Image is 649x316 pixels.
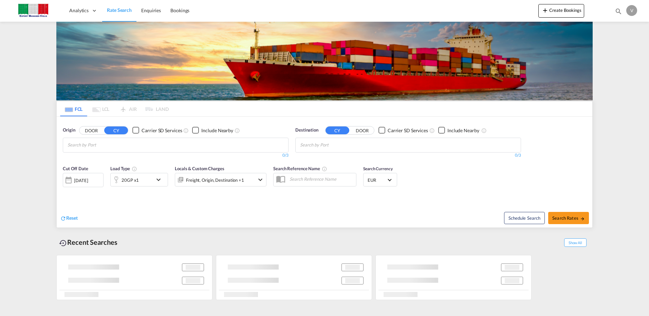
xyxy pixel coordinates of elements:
button: DOOR [350,126,374,134]
md-pagination-wrapper: Use the left and right arrow keys to navigate between tabs [60,101,169,116]
md-icon: icon-chevron-down [256,176,264,184]
span: Origin [63,127,75,134]
div: OriginDOOR CY Checkbox No InkUnchecked: Search for CY (Container Yard) services for all selected ... [57,117,592,228]
button: DOOR [79,126,103,134]
img: LCL+%26+FCL+BACKGROUND.png [56,22,593,100]
span: Search Reference Name [273,166,327,171]
span: Enquiries [141,7,161,13]
div: 0/3 [63,153,289,158]
span: Locals & Custom Charges [175,166,224,171]
div: icon-magnify [615,7,622,18]
span: Reset [66,215,78,221]
md-checkbox: Checkbox No Ink [132,127,182,134]
md-chips-wrap: Chips container with autocompletion. Enter the text area, type text to search, and then use the u... [299,138,367,151]
button: CY [326,126,349,134]
md-checkbox: Checkbox No Ink [378,127,428,134]
div: Recent Searches [56,235,120,250]
button: Note: By default Schedule search will only considerorigin ports, destination ports and cut off da... [504,212,545,224]
div: 0/3 [295,153,521,158]
span: Bookings [170,7,189,13]
md-icon: Unchecked: Search for CY (Container Yard) services for all selected carriers.Checked : Search for... [429,128,435,133]
md-icon: icon-arrow-right [580,216,585,221]
div: Freight Origin Destination Factory Stuffing [186,175,244,185]
md-datepicker: Select [63,186,68,196]
span: Load Type [110,166,137,171]
span: Rate Search [107,7,132,13]
md-icon: icon-plus 400-fg [541,6,549,14]
span: Destination [295,127,318,134]
input: Chips input. [300,140,365,151]
span: Show All [564,238,587,247]
span: Analytics [69,7,89,14]
button: Search Ratesicon-arrow-right [548,212,589,224]
input: Search Reference Name [286,174,356,184]
div: V [626,5,637,16]
md-icon: Unchecked: Search for CY (Container Yard) services for all selected carriers.Checked : Search for... [183,128,189,133]
div: 20GP x1icon-chevron-down [110,173,168,186]
div: Carrier SD Services [388,127,428,134]
div: icon-refreshReset [60,215,78,222]
md-checkbox: Checkbox No Ink [192,127,233,134]
md-icon: icon-refresh [60,215,66,221]
span: EUR [368,177,387,183]
md-icon: icon-magnify [615,7,622,15]
div: Include Nearby [447,127,479,134]
md-tab-item: FCL [60,101,87,116]
md-icon: Unchecked: Ignores neighbouring ports when fetching rates.Checked : Includes neighbouring ports w... [235,128,240,133]
md-icon: icon-information-outline [132,166,137,172]
button: icon-plus 400-fgCreate Bookings [538,4,584,18]
md-icon: icon-chevron-down [154,176,166,184]
div: Carrier SD Services [142,127,182,134]
div: [DATE] [63,173,104,187]
span: Cut Off Date [63,166,88,171]
button: CY [104,126,128,134]
md-chips-wrap: Chips container with autocompletion. Enter the text area, type text to search, and then use the u... [67,138,135,151]
md-icon: Unchecked: Ignores neighbouring ports when fetching rates.Checked : Includes neighbouring ports w... [481,128,487,133]
md-icon: icon-backup-restore [59,239,67,247]
md-checkbox: Checkbox No Ink [438,127,479,134]
img: 51022700b14f11efa3148557e262d94e.jpg [10,3,56,18]
div: Include Nearby [201,127,233,134]
md-icon: Your search will be saved by the below given name [322,166,327,172]
md-select: Select Currency: € EUREuro [367,175,393,185]
input: Chips input. [68,140,132,151]
div: Freight Origin Destination Factory Stuffingicon-chevron-down [175,173,266,186]
span: Search Currency [363,166,393,171]
div: [DATE] [74,177,88,183]
div: 20GP x1 [122,175,139,185]
span: Search Rates [552,215,585,221]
